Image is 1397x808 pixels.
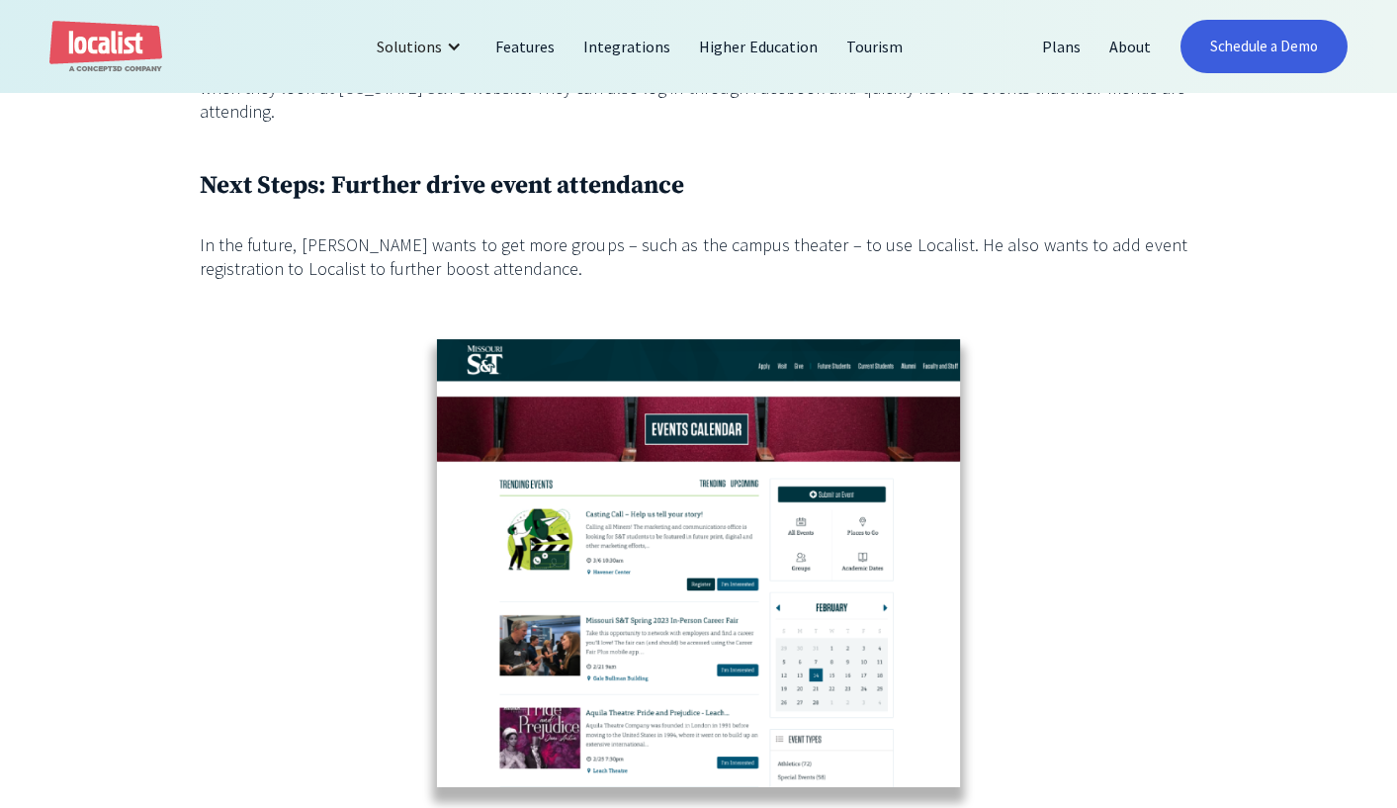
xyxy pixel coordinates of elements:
[49,21,162,73] a: home
[1180,20,1348,73] a: Schedule a Demo
[481,23,569,70] a: Features
[362,23,481,70] div: Solutions
[200,233,1197,281] p: In the future, [PERSON_NAME] wants to get more groups – such as the campus theater – to use Local...
[200,167,1197,205] h3: Next Steps: Further drive event attendance
[685,23,832,70] a: Higher Education
[1095,23,1166,70] a: About
[200,134,1197,157] p: ‍
[377,35,442,58] div: Solutions
[200,291,1197,314] p: ‍
[1028,23,1095,70] a: Plans
[832,23,917,70] a: Tourism
[569,23,685,70] a: Integrations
